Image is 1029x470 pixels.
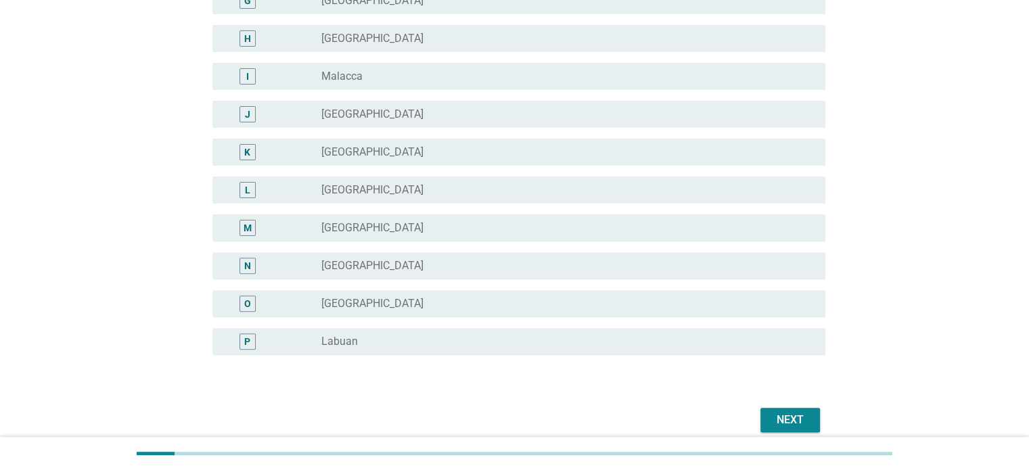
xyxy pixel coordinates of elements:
label: Malacca [321,70,363,83]
div: L [245,183,250,197]
label: [GEOGRAPHIC_DATA] [321,183,424,197]
label: [GEOGRAPHIC_DATA] [321,259,424,273]
div: I [246,69,249,83]
label: [GEOGRAPHIC_DATA] [321,297,424,310]
div: O [244,296,251,310]
div: N [244,258,251,273]
div: H [244,31,251,45]
label: [GEOGRAPHIC_DATA] [321,108,424,121]
div: Next [771,412,809,428]
label: [GEOGRAPHIC_DATA] [321,32,424,45]
label: Labuan [321,335,358,348]
div: J [245,107,250,121]
label: [GEOGRAPHIC_DATA] [321,145,424,159]
label: [GEOGRAPHIC_DATA] [321,221,424,235]
div: P [244,334,250,348]
div: K [244,145,250,159]
button: Next [760,408,820,432]
div: M [244,220,252,235]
